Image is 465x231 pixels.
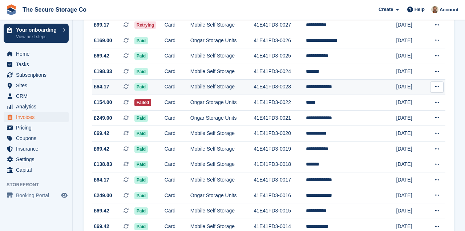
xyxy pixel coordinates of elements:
[254,188,306,203] td: 41E41FD3-0016
[134,99,151,106] span: Failed
[4,144,69,154] a: menu
[134,37,148,44] span: Paid
[396,64,425,80] td: [DATE]
[396,142,425,157] td: [DATE]
[16,154,60,164] span: Settings
[254,17,306,33] td: 41E41FD3-0027
[134,68,148,75] span: Paid
[254,126,306,142] td: 41E41FD3-0020
[254,33,306,48] td: 41E41FD3-0026
[60,191,69,200] a: Preview store
[254,48,306,64] td: 41E41FD3-0025
[396,48,425,64] td: [DATE]
[16,49,60,59] span: Home
[94,21,109,29] span: £99.17
[396,203,425,219] td: [DATE]
[190,142,254,157] td: Mobile Self Storage
[4,91,69,101] a: menu
[396,79,425,95] td: [DATE]
[396,33,425,48] td: [DATE]
[134,83,148,91] span: Paid
[94,192,112,199] span: £249.00
[190,79,254,95] td: Mobile Self Storage
[190,157,254,172] td: Mobile Self Storage
[134,223,148,230] span: Paid
[94,145,109,153] span: £69.42
[165,17,190,33] td: Card
[4,123,69,133] a: menu
[16,190,60,200] span: Booking Portal
[165,157,190,172] td: Card
[134,192,148,199] span: Paid
[134,130,148,137] span: Paid
[4,59,69,69] a: menu
[16,59,60,69] span: Tasks
[165,188,190,203] td: Card
[254,110,306,126] td: 41E41FD3-0021
[16,91,60,101] span: CRM
[190,48,254,64] td: Mobile Self Storage
[94,160,112,168] span: £138.83
[165,48,190,64] td: Card
[16,133,60,143] span: Coupons
[190,110,254,126] td: Ongar Storage Units
[4,101,69,112] a: menu
[254,64,306,80] td: 41E41FD3-0024
[16,70,60,80] span: Subscriptions
[4,165,69,175] a: menu
[94,176,109,184] span: £64.17
[165,79,190,95] td: Card
[4,49,69,59] a: menu
[165,142,190,157] td: Card
[165,64,190,80] td: Card
[440,6,458,13] span: Account
[190,203,254,219] td: Mobile Self Storage
[396,157,425,172] td: [DATE]
[4,154,69,164] a: menu
[379,6,393,13] span: Create
[16,112,60,122] span: Invoices
[16,33,59,40] p: View next steps
[190,126,254,142] td: Mobile Self Storage
[396,95,425,111] td: [DATE]
[4,80,69,91] a: menu
[4,190,69,200] a: menu
[16,165,60,175] span: Capital
[190,188,254,203] td: Ongar Storage Units
[7,181,72,188] span: Storefront
[254,203,306,219] td: 41E41FD3-0015
[396,188,425,203] td: [DATE]
[134,207,148,215] span: Paid
[254,142,306,157] td: 41E41FD3-0019
[190,64,254,80] td: Mobile Self Storage
[134,146,148,153] span: Paid
[4,70,69,80] a: menu
[254,157,306,172] td: 41E41FD3-0018
[254,95,306,111] td: 41E41FD3-0022
[254,79,306,95] td: 41E41FD3-0023
[94,83,109,91] span: £64.17
[16,123,60,133] span: Pricing
[134,115,148,122] span: Paid
[4,112,69,122] a: menu
[190,17,254,33] td: Mobile Self Storage
[165,126,190,142] td: Card
[190,172,254,188] td: Mobile Self Storage
[165,95,190,111] td: Card
[16,144,60,154] span: Insurance
[16,27,59,32] p: Your onboarding
[94,223,109,230] span: £69.42
[94,52,109,60] span: £69.42
[415,6,425,13] span: Help
[94,207,109,215] span: £69.42
[94,37,112,44] span: £169.00
[165,172,190,188] td: Card
[6,4,17,15] img: stora-icon-8386f47178a22dfd0bd8f6a31ec36ba5ce8667c1dd55bd0f319d3a0aa187defe.svg
[16,80,60,91] span: Sites
[134,161,148,168] span: Paid
[94,130,109,137] span: £69.42
[16,101,60,112] span: Analytics
[396,126,425,142] td: [DATE]
[134,21,157,29] span: Retrying
[4,24,69,43] a: Your onboarding View next steps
